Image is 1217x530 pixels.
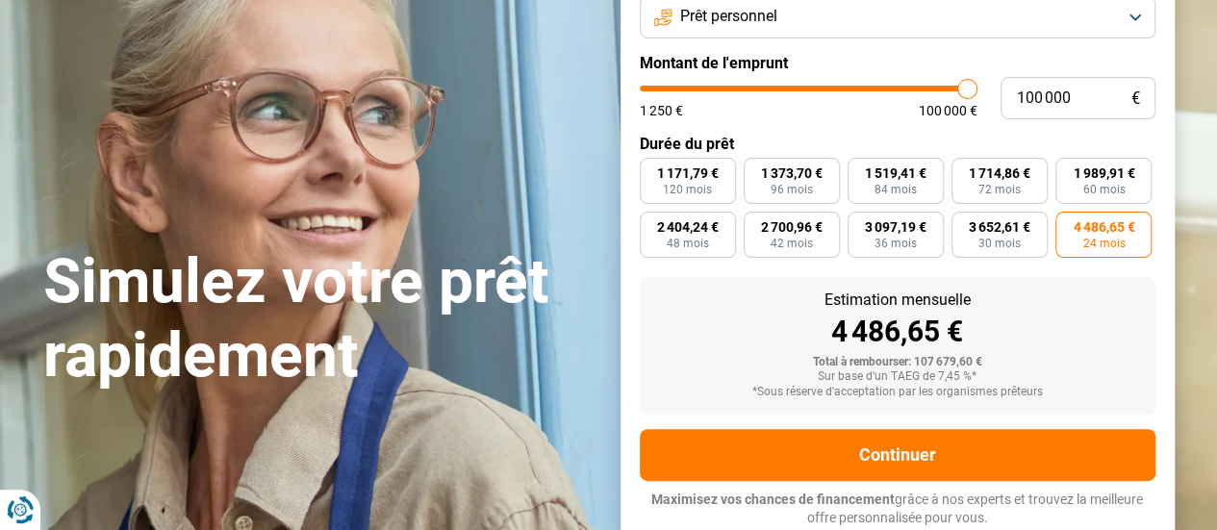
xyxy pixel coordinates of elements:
span: 24 mois [1082,238,1125,249]
span: 3 097,19 € [865,220,926,234]
span: 60 mois [1082,184,1125,195]
span: 1 519,41 € [865,166,926,180]
span: 1 171,79 € [657,166,719,180]
span: 1 250 € [640,104,683,117]
span: Maximisez vos chances de financement [651,492,895,507]
div: 4 486,65 € [655,317,1140,346]
p: grâce à nos experts et trouvez la meilleure offre personnalisée pour vous. [640,491,1155,528]
span: 72 mois [978,184,1021,195]
span: 1 373,70 € [761,166,823,180]
span: Prêt personnel [680,6,777,27]
span: 1 989,91 € [1073,166,1134,180]
span: 96 mois [771,184,813,195]
span: 2 700,96 € [761,220,823,234]
h1: Simulez votre prêt rapidement [43,245,597,393]
span: € [1131,90,1140,107]
button: Continuer [640,429,1155,481]
div: Total à rembourser: 107 679,60 € [655,356,1140,369]
label: Durée du prêt [640,135,1155,153]
label: Montant de l'emprunt [640,54,1155,72]
span: 36 mois [875,238,917,249]
span: 4 486,65 € [1073,220,1134,234]
div: Sur base d'un TAEG de 7,45 %* [655,370,1140,384]
span: 100 000 € [919,104,977,117]
span: 30 mois [978,238,1021,249]
span: 2 404,24 € [657,220,719,234]
span: 3 652,61 € [969,220,1030,234]
span: 42 mois [771,238,813,249]
div: Estimation mensuelle [655,292,1140,308]
span: 84 mois [875,184,917,195]
span: 48 mois [667,238,709,249]
span: 120 mois [663,184,712,195]
span: 1 714,86 € [969,166,1030,180]
div: *Sous réserve d'acceptation par les organismes prêteurs [655,386,1140,399]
